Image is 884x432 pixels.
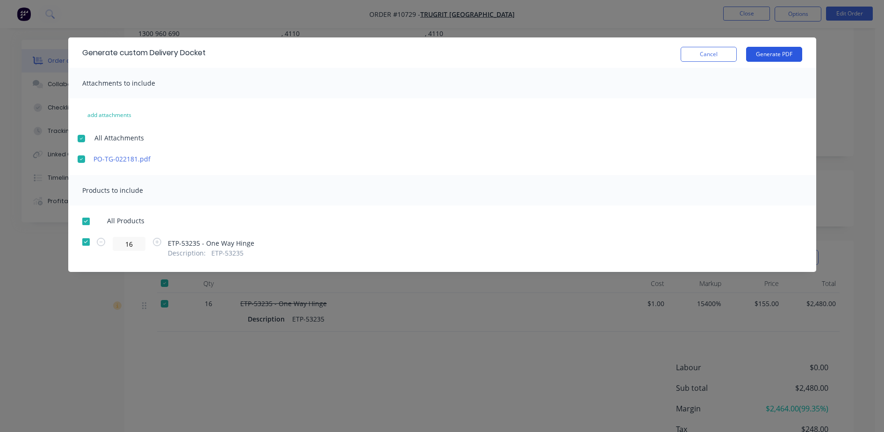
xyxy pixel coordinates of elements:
button: Generate PDF [746,47,802,62]
button: Cancel [681,47,737,62]
span: Products to include [82,186,143,195]
span: ETP-53235 [211,248,244,258]
a: PO-TG-022181.pdf [93,154,257,164]
span: Attachments to include [82,79,155,88]
div: Generate custom Delivery Docket [82,47,206,59]
span: All Attachments [94,133,144,143]
span: ETP-53235 - One Way Hinge [168,238,254,248]
span: Description : [168,248,206,258]
button: add attachments [78,108,141,123]
span: All Products [107,216,151,226]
